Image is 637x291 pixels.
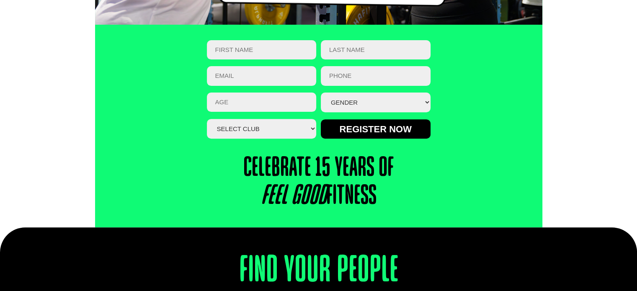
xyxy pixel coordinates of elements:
input: AGE [207,93,317,112]
input: Register now [321,119,431,139]
input: FIRST NAME [207,40,317,60]
input: PHONE [321,66,431,86]
input: Email [207,66,317,86]
p: Celebrate 15 years of fitness [117,155,520,211]
h2: Find Your People [130,252,507,290]
em: feel good [261,184,326,209]
input: LAST NAME [321,40,431,60]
